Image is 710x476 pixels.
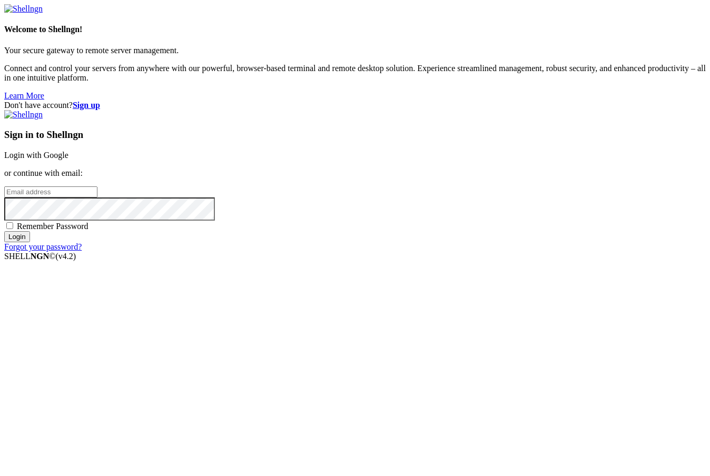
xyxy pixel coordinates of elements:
img: Shellngn [4,4,43,14]
h4: Welcome to Shellngn! [4,25,706,34]
h3: Sign in to Shellngn [4,129,706,141]
p: or continue with email: [4,168,706,178]
span: 4.2.0 [56,252,76,261]
a: Login with Google [4,151,68,160]
input: Login [4,231,30,242]
img: Shellngn [4,110,43,120]
input: Email address [4,186,97,197]
a: Sign up [73,101,100,110]
span: Remember Password [17,222,88,231]
span: SHELL © [4,252,76,261]
p: Connect and control your servers from anywhere with our powerful, browser-based terminal and remo... [4,64,706,83]
a: Learn More [4,91,44,100]
a: Forgot your password? [4,242,82,251]
input: Remember Password [6,222,13,229]
p: Your secure gateway to remote server management. [4,46,706,55]
div: Don't have account? [4,101,706,110]
b: NGN [31,252,50,261]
